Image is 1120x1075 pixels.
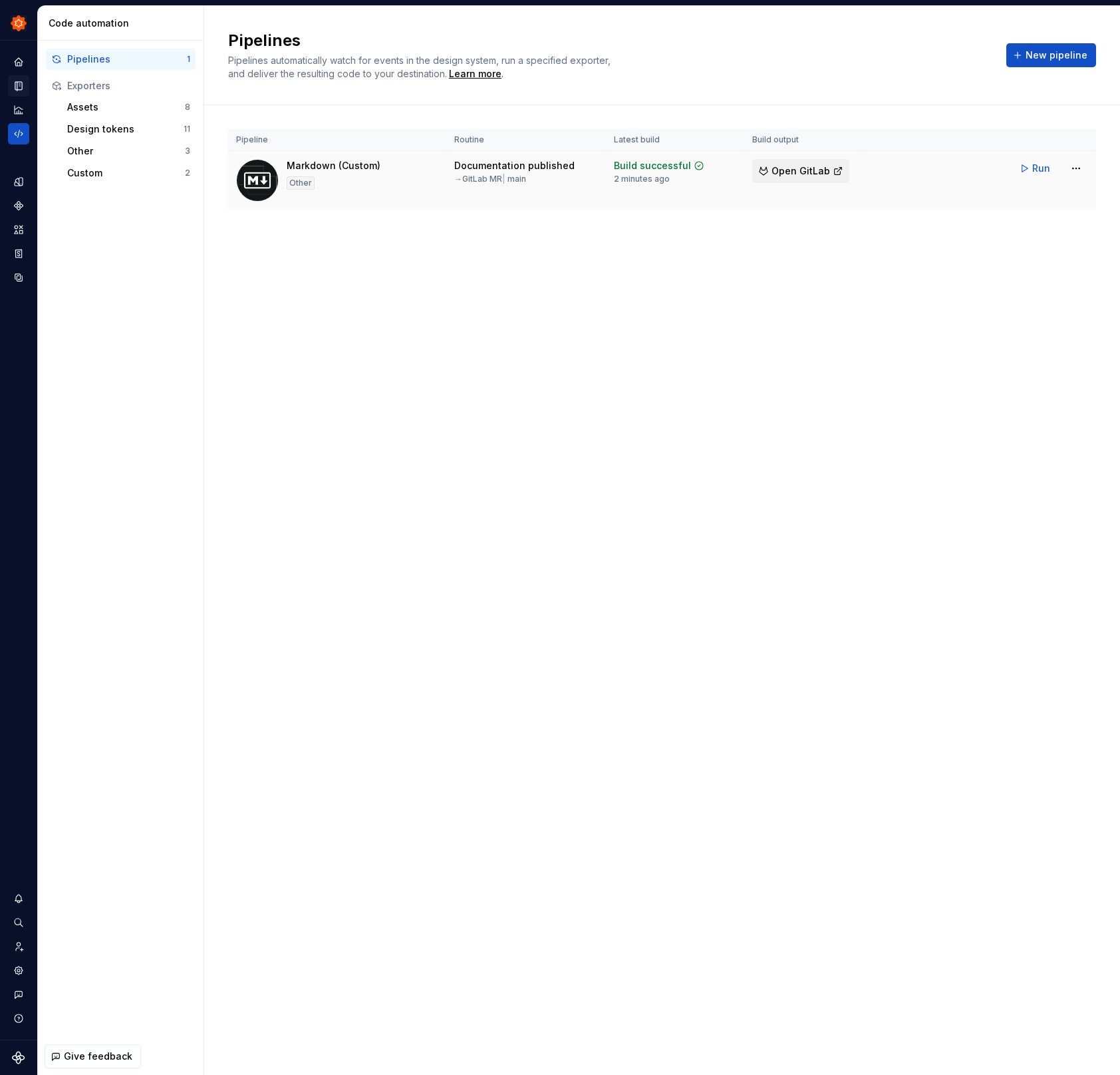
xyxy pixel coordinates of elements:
div: Build successful [614,159,691,172]
a: Design tokens [8,171,29,192]
th: Pipeline [228,129,446,151]
span: New pipeline [1026,49,1087,62]
a: Analytics [8,99,29,120]
div: Other [287,176,315,190]
a: Documentation [8,75,29,97]
th: Routine [446,129,606,151]
button: Other3 [62,140,196,162]
a: Open GitLab [752,167,849,178]
span: Give feedback [64,1050,132,1063]
a: Storybook stories [8,243,29,264]
div: 1 [187,54,190,65]
div: Assets [67,101,185,114]
div: Markdown (Custom) [287,159,380,172]
div: Design tokens [67,122,184,136]
button: Design tokens11 [62,118,196,140]
button: New pipeline [1006,43,1096,67]
div: Other [67,144,185,158]
th: Build output [744,129,861,151]
a: Assets [8,219,29,240]
a: Learn more [449,67,501,81]
button: Assets8 [62,97,196,118]
button: Pipelines1 [46,49,196,70]
div: 2 [185,168,190,178]
a: Code automation [8,123,29,144]
div: Pipelines [67,53,187,66]
button: Run [1013,156,1059,180]
div: Code automation [49,17,198,30]
a: Data sources [8,267,29,288]
span: Run [1032,162,1050,175]
a: Settings [8,960,29,981]
div: 2 minutes ago [614,174,670,184]
button: Search ⌘K [8,912,29,933]
div: 11 [184,124,190,134]
div: Exporters [67,79,190,93]
h2: Pipelines [228,30,990,51]
div: 3 [185,146,190,156]
button: Contact support [8,984,29,1005]
div: 8 [185,102,190,112]
button: Custom2 [62,162,196,184]
span: Open GitLab [771,164,830,178]
span: Pipelines automatically watch for events in the design system, run a specified exporter, and deli... [228,55,613,79]
a: Invite team [8,936,29,957]
div: Documentation published [454,159,575,172]
button: Notifications [8,888,29,909]
button: Give feedback [45,1044,141,1068]
div: Custom [67,166,185,180]
a: Home [8,51,29,73]
span: . [447,69,503,79]
div: → GitLab MR main [454,174,526,184]
a: Components [8,195,29,216]
th: Latest build [606,129,744,151]
img: 45b30344-6175-44f5-928b-e1fa7fb9357c.png [11,15,27,31]
svg: Supernova Logo [12,1051,25,1064]
button: Open GitLab [752,159,849,183]
span: | [502,174,505,184]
